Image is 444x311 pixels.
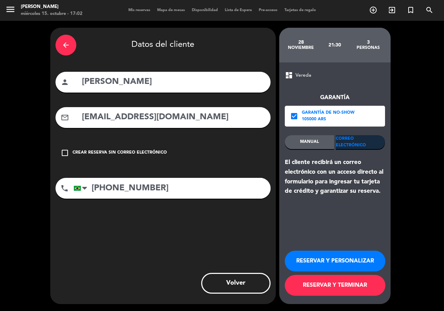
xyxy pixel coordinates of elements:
div: [PERSON_NAME] [21,3,83,10]
div: miércoles 15. octubre - 17:02 [21,10,83,17]
div: personas [351,45,385,51]
span: Mapa de mesas [154,8,188,12]
button: menu [5,4,16,17]
div: MANUAL [285,135,334,149]
button: RESERVAR Y PERSONALIZAR [285,251,385,271]
span: Mis reservas [125,8,154,12]
button: RESERVAR Y TERMINAR [285,275,385,296]
span: Disponibilidad [188,8,221,12]
div: 21:30 [318,33,351,57]
i: mail_outline [61,113,69,122]
i: add_circle_outline [369,6,377,14]
span: Lista de Espera [221,8,255,12]
span: Tarjetas de regalo [281,8,319,12]
span: Vereda [296,71,311,79]
i: turned_in_not [407,6,415,14]
i: arrow_back [62,41,70,49]
i: exit_to_app [388,6,396,14]
div: 28 [284,40,318,45]
div: Correo Electrónico [336,135,385,149]
div: Crear reserva sin correo electrónico [72,149,167,156]
div: noviembre [284,45,318,51]
input: Número de teléfono... [74,178,271,199]
span: Pre-acceso [255,8,281,12]
button: Volver [201,273,271,294]
i: menu [5,4,16,15]
input: Email del cliente [81,110,265,124]
span: dashboard [285,71,293,79]
div: Garantía [285,93,385,102]
div: Datos del cliente [55,33,271,57]
i: check_box [290,112,298,120]
div: 3 [351,40,385,45]
i: check_box_outline_blank [61,149,69,157]
i: person [61,78,69,86]
div: 105000 ARS [302,116,355,123]
i: phone [60,184,69,192]
div: El cliente recibirá un correo electrónico con un acceso directo al formulario para ingresar tu ta... [285,158,385,196]
input: Nombre del cliente [81,75,265,89]
div: Garantía de no-show [302,110,355,116]
i: search [425,6,434,14]
div: Brazil (Brasil): +55 [74,178,90,198]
